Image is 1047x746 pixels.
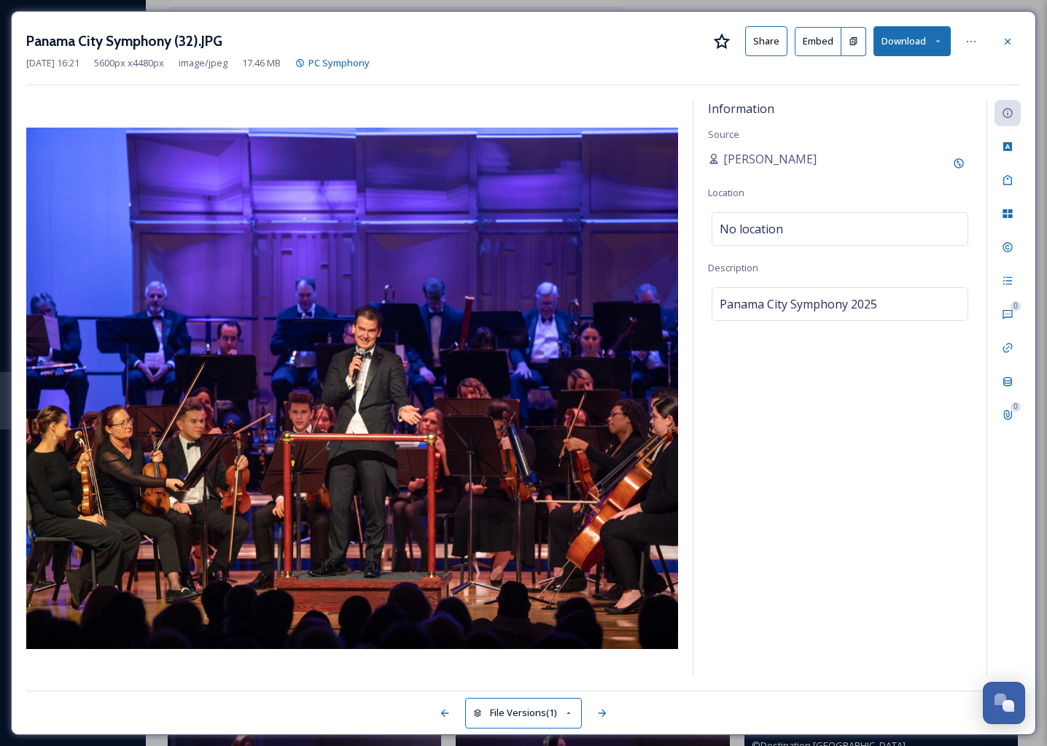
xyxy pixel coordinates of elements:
[242,56,281,70] span: 17.46 MB
[708,101,774,117] span: Information
[873,26,951,56] button: Download
[745,26,787,56] button: Share
[708,186,744,199] span: Location
[720,220,783,238] span: No location
[26,128,678,649] img: Panama%20City%20Symphony%20%20(32).JPG
[795,27,841,56] button: Embed
[94,56,164,70] span: 5600 px x 4480 px
[26,31,222,52] h3: Panama City Symphony (32).JPG
[1011,402,1021,412] div: 0
[308,56,370,69] span: PC Symphony
[708,128,739,141] span: Source
[723,150,817,168] span: [PERSON_NAME]
[720,295,877,313] span: Panama City Symphony 2025
[1011,301,1021,311] div: 0
[26,56,79,70] span: [DATE] 16:21
[465,698,582,728] button: File Versions(1)
[983,682,1025,724] button: Open Chat
[179,56,227,70] span: image/jpeg
[708,261,758,274] span: Description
